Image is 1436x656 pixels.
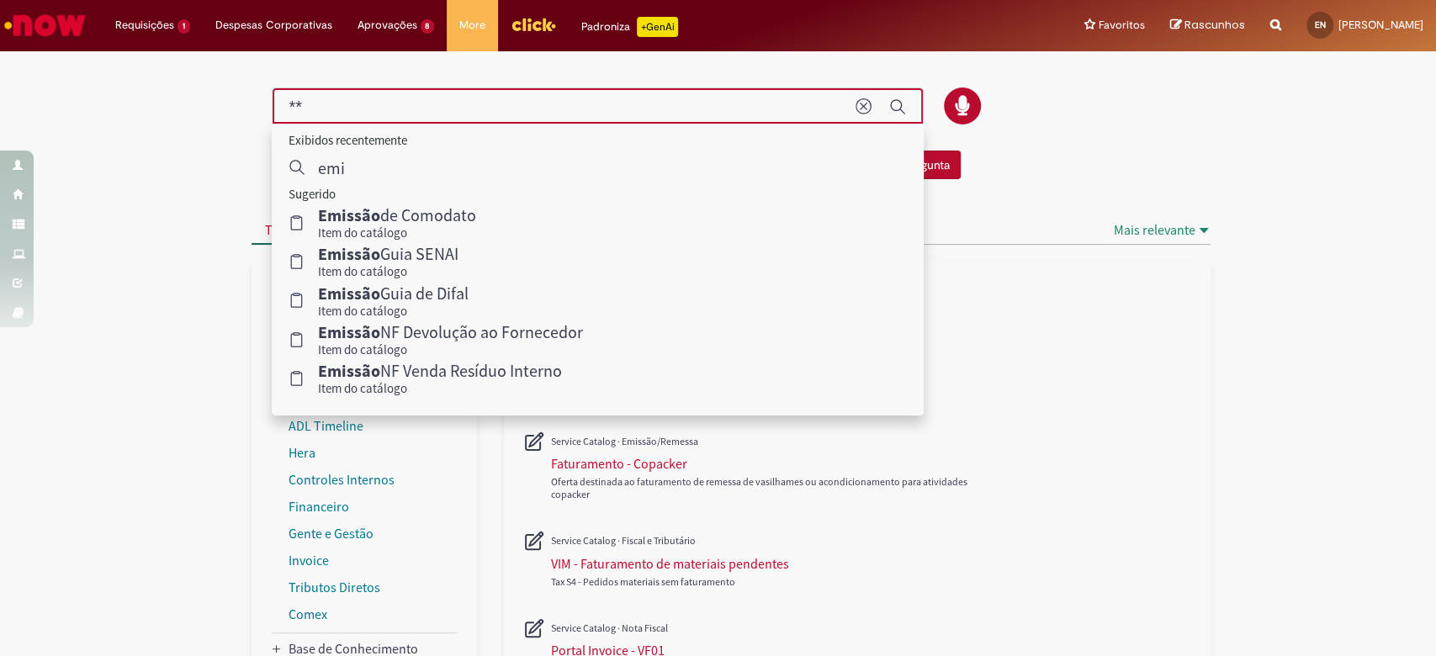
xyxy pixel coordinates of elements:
[637,17,678,37] p: +GenAi
[1338,18,1423,32] span: [PERSON_NAME]
[581,17,678,37] div: Padroniza
[1315,19,1326,30] span: EN
[178,19,190,34] span: 1
[459,17,485,34] span: More
[421,19,435,34] span: 8
[215,17,332,34] span: Despesas Corporativas
[358,17,417,34] span: Aprovações
[115,17,174,34] span: Requisições
[1184,17,1245,33] span: Rascunhos
[2,8,88,42] img: ServiceNow
[1099,17,1145,34] span: Favoritos
[511,12,556,37] img: click_logo_yellow_360x200.png
[1170,18,1245,34] a: Rascunhos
